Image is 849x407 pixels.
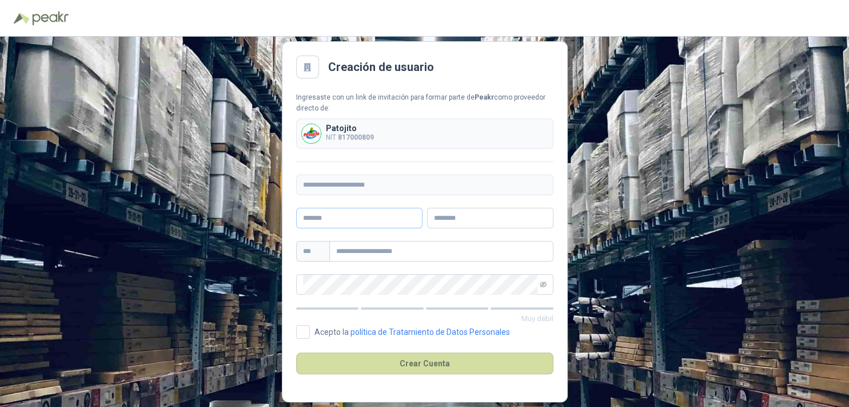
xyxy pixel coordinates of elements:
div: Ingresaste con un link de invitación para formar parte de como proveedor directo de: [296,92,553,114]
b: 817000809 [338,133,374,141]
span: Acepto la [310,328,515,336]
img: Company Logo [302,124,321,143]
p: Muy débil [296,313,553,325]
p: Patojito [326,124,374,132]
h2: Creación de usuario [328,58,434,76]
img: Logo [14,13,30,24]
span: eye-invisible [540,281,547,288]
a: política de Tratamiento de Datos Personales [350,327,510,337]
button: Crear Cuenta [296,353,553,374]
b: Peakr [475,93,494,101]
p: NIT [326,132,374,143]
img: Peakr [32,11,69,25]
